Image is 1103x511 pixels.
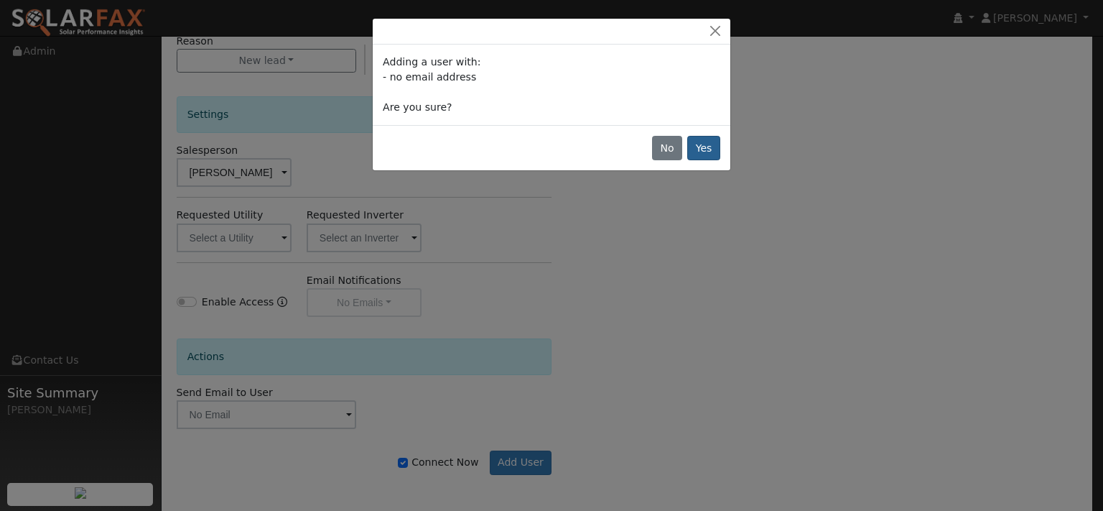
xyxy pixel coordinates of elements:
span: Adding a user with: [383,56,480,68]
button: Yes [687,136,720,160]
span: Are you sure? [383,101,452,113]
span: - no email address [383,71,476,83]
button: No [652,136,682,160]
button: Close [705,24,725,39]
